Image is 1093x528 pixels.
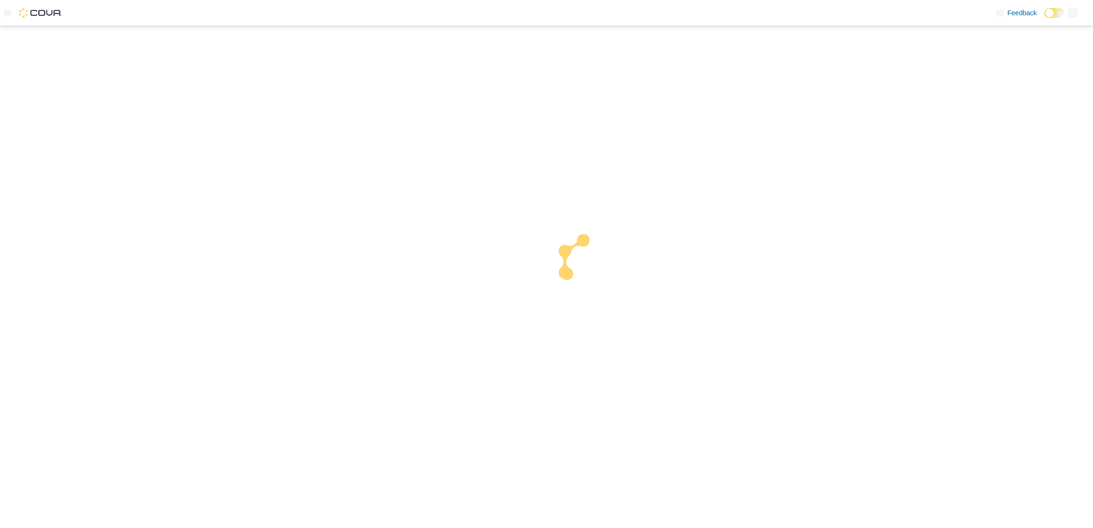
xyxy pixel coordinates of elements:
[992,3,1041,22] a: Feedback
[19,8,62,18] img: Cova
[1044,18,1045,19] span: Dark Mode
[1008,8,1037,18] span: Feedback
[1044,8,1064,18] input: Dark Mode
[546,227,618,299] img: cova-loader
